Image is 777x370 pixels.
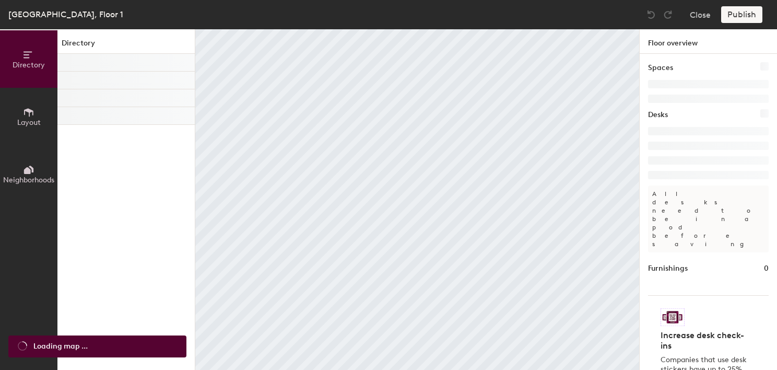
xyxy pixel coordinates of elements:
img: Redo [663,9,673,20]
p: All desks need to be in a pod before saving [648,186,769,252]
span: Loading map ... [33,341,88,352]
img: Undo [646,9,656,20]
h1: Floor overview [640,29,777,54]
h1: Furnishings [648,263,688,274]
img: Sticker logo [661,308,685,326]
h1: Desks [648,109,668,121]
h4: Increase desk check-ins [661,330,750,351]
span: Neighborhoods [3,176,54,184]
span: Layout [17,118,41,127]
div: [GEOGRAPHIC_DATA], Floor 1 [8,8,123,21]
h1: Spaces [648,62,673,74]
button: Close [690,6,711,23]
h1: Directory [57,38,195,54]
canvas: Map [195,29,639,370]
h1: 0 [764,263,769,274]
span: Directory [13,61,45,70]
